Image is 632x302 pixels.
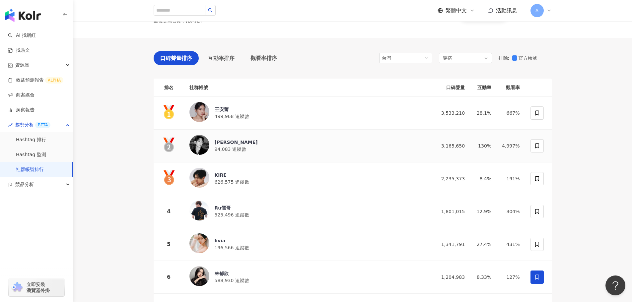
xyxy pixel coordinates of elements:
[215,205,249,211] div: Ru儒哥
[436,142,465,150] div: 3,165,650
[8,32,36,39] a: searchAI 找網紅
[189,102,209,122] img: KOL Avatar
[436,273,465,281] div: 1,204,983
[189,201,209,220] img: KOL Avatar
[436,109,465,117] div: 3,533,210
[535,7,539,14] span: A
[189,233,425,255] a: KOL Avatarlivia196,566 追蹤數
[215,212,249,217] span: 525,496 追蹤數
[517,54,540,62] span: 官方帳號
[215,139,258,146] div: [PERSON_NAME]
[475,241,491,248] div: 27.4%
[16,137,46,143] a: Hashtag 排行
[436,241,465,248] div: 1,341,791
[189,266,209,286] img: KOL Avatar
[215,172,249,178] div: KIRE
[159,207,179,215] div: 4
[15,177,34,192] span: 競品分析
[159,240,179,248] div: 5
[27,281,50,293] span: 立即安裝 瀏覽器外掛
[11,282,24,293] img: chrome extension
[35,122,50,128] div: BETA
[15,117,50,132] span: 趨勢分析
[215,245,249,250] span: 196,566 追蹤數
[502,273,520,281] div: 127%
[605,275,625,295] iframe: Help Scout Beacon - Open
[8,77,63,84] a: 效益預測報告ALPHA
[16,166,44,173] a: 社群帳號排行
[8,47,30,54] a: 找貼文
[470,79,497,97] th: 互動率
[215,114,249,119] span: 499,968 追蹤數
[475,273,491,281] div: 8.33%
[154,79,184,97] th: 排名
[8,107,35,113] a: 洞察報告
[208,8,213,13] span: search
[502,241,520,248] div: 431%
[189,135,425,157] a: KOL Avatar[PERSON_NAME]94,083 追蹤數
[215,270,249,277] div: 林郁欣
[215,147,246,152] span: 94,083 追蹤數
[484,56,488,60] span: down
[189,201,425,222] a: KOL AvatarRu儒哥525,496 追蹤數
[215,237,249,244] div: livia
[475,175,491,182] div: 8.4%
[15,58,29,73] span: 資源庫
[436,208,465,215] div: 1,801,015
[496,7,517,14] span: 活動訊息
[250,54,277,62] span: 觀看率排序
[502,142,520,150] div: 4,997%
[436,175,465,182] div: 2,235,373
[189,135,209,155] img: KOL Avatar
[184,79,431,97] th: 社群帳號
[189,102,425,124] a: KOL Avatar王安蕾499,968 追蹤數
[5,9,41,22] img: logo
[189,168,425,190] a: KOL AvatarKIRE626,575 追蹤數
[499,55,510,61] span: 排除 :
[9,278,64,296] a: chrome extension立即安裝 瀏覽器外掛
[215,179,249,185] span: 626,575 追蹤數
[208,54,235,62] span: 互動率排序
[446,7,467,14] span: 繁體中文
[215,278,249,283] span: 588,930 追蹤數
[8,92,35,98] a: 商案媒合
[160,54,192,62] span: 口碑聲量排序
[443,54,452,62] span: 穿搭
[16,151,46,158] a: Hashtag 監測
[502,208,520,215] div: 304%
[159,273,179,281] div: 6
[475,142,491,150] div: 130%
[189,168,209,188] img: KOL Avatar
[189,266,425,288] a: KOL Avatar林郁欣588,930 追蹤數
[189,233,209,253] img: KOL Avatar
[8,123,13,127] span: rise
[215,106,249,113] div: 王安蕾
[430,79,470,97] th: 口碑聲量
[497,79,525,97] th: 觀看率
[502,175,520,182] div: 191%
[502,109,520,117] div: 667%
[475,109,491,117] div: 28.1%
[382,53,403,63] div: 台灣
[475,208,491,215] div: 12.9%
